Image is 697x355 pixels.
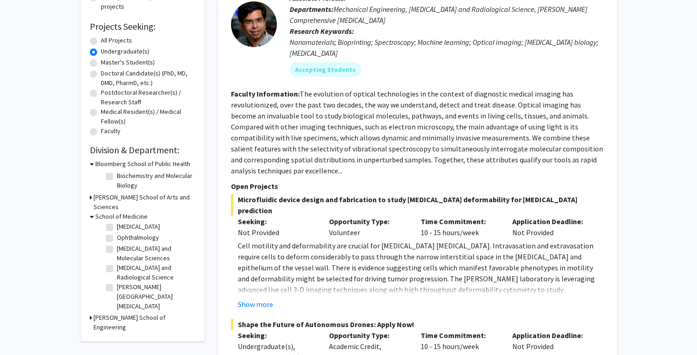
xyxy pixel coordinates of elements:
[93,193,195,212] h3: [PERSON_NAME] School of Arts and Sciences
[238,227,316,238] div: Not Provided
[238,216,316,227] p: Seeking:
[290,27,354,36] b: Research Keywords:
[238,299,273,310] button: Show more
[322,216,414,238] div: Volunteer
[231,194,604,216] span: Microfluidic device design and fabrication to study [MEDICAL_DATA] deformability for [MEDICAL_DAT...
[117,244,193,263] label: [MEDICAL_DATA] and Molecular Sciences
[329,216,407,227] p: Opportunity Type:
[101,88,195,107] label: Postdoctoral Researcher(s) / Research Staff
[117,233,159,242] label: Ophthalmology
[117,222,160,231] label: [MEDICAL_DATA]
[117,263,193,282] label: [MEDICAL_DATA] and Radiological Science
[231,89,603,175] fg-read-more: The evolution of optical technologies in the context of diagnostic medical imaging has revolution...
[231,181,604,192] p: Open Projects
[505,216,597,238] div: Not Provided
[414,216,505,238] div: 10 - 15 hours/week
[101,126,121,136] label: Faculty
[101,58,155,67] label: Master's Student(s)
[101,47,149,56] label: Undergraduate(s)
[421,216,499,227] p: Time Commitment:
[238,240,604,306] p: Cell motility and deformability are crucial for [MEDICAL_DATA] [MEDICAL_DATA]. Intravasation and ...
[93,313,195,332] h3: [PERSON_NAME] School of Engineering
[421,330,499,341] p: Time Commitment:
[7,314,39,348] iframe: Chat
[101,69,195,88] label: Doctoral Candidate(s) (PhD, MD, DMD, PharmD, etc.)
[117,171,193,190] label: Biochemistry and Molecular Biology
[101,107,195,126] label: Medical Resident(s) / Medical Fellow(s)
[329,330,407,341] p: Opportunity Type:
[90,145,195,156] h2: Division & Department:
[290,5,587,25] span: Mechanical Engineering, [MEDICAL_DATA] and Radiological Science, [PERSON_NAME] Comprehensive [MED...
[512,216,590,227] p: Application Deadline:
[90,21,195,32] h2: Projects Seeking:
[101,36,132,45] label: All Projects
[117,282,193,311] label: [PERSON_NAME][GEOGRAPHIC_DATA][MEDICAL_DATA]
[95,159,190,169] h3: Bloomberg School of Public Health
[290,5,334,14] b: Departments:
[231,89,300,98] b: Faculty Information:
[238,330,316,341] p: Seeking:
[231,319,604,330] span: Shape the Future of Autonomous Drones: Apply Now!
[290,37,604,59] div: Nanomaterials; Bioprinting; Spectroscopy; Machine learning; Optical imaging; [MEDICAL_DATA] biolo...
[290,62,361,77] mat-chip: Accepting Students
[512,330,590,341] p: Application Deadline:
[95,212,148,221] h3: School of Medicine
